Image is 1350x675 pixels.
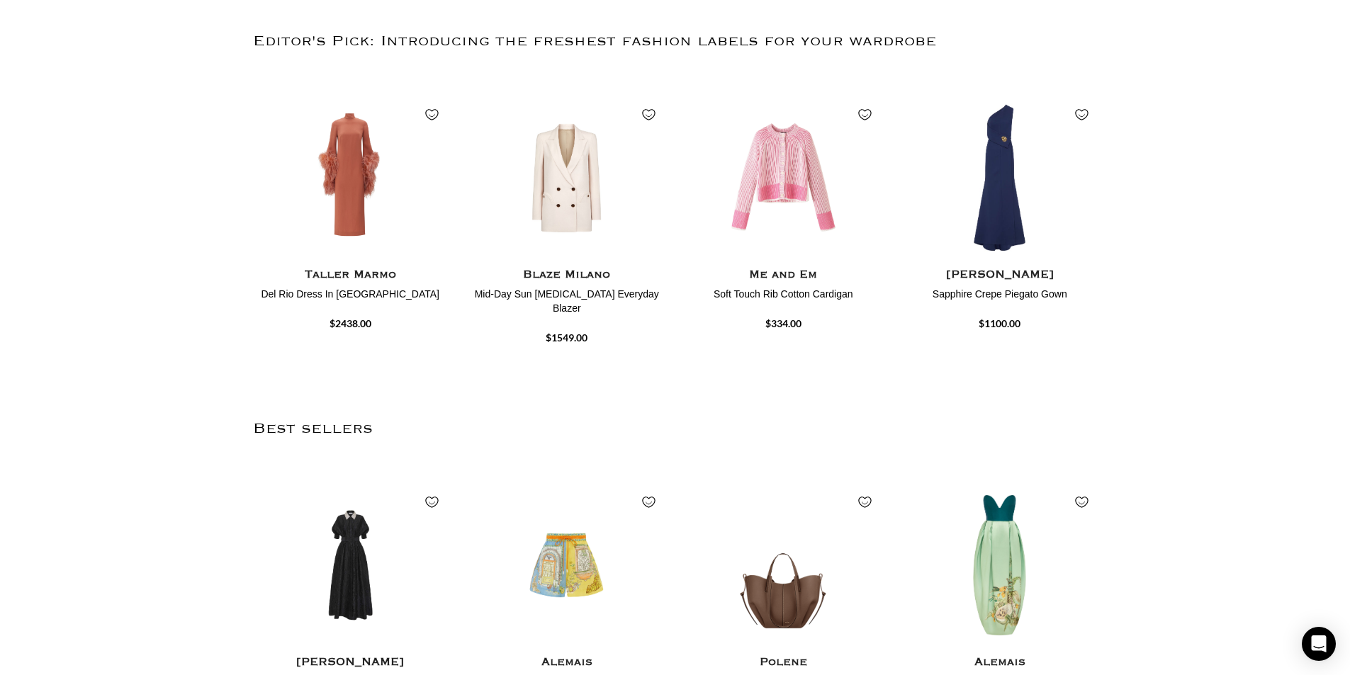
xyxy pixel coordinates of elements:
[469,654,665,671] h4: Alemais
[902,93,1098,263] img: Carla-Zampatti-Sapphire-Crepe-Piegato-Gown54137_nobg.png
[765,317,801,329] span: $334.00
[686,266,882,284] h4: Me and Em
[469,480,665,650] img: Alemais-Monte-Short-3.jpg
[469,93,665,263] img: Blaze-Milano-Blaze-Milano-Mid-Day-Sun-Glycine52066_nobg.png
[253,4,1098,79] h2: Editor's Pick: Introducing the freshest fashion labels for your wardrobe
[902,288,1098,302] h4: Sapphire Crepe Piegato Gown
[253,392,1098,466] h2: Best sellers
[902,654,1098,671] h4: Alemais
[686,480,882,650] img: Polene-73.png
[253,654,449,671] h4: [PERSON_NAME]
[253,266,449,284] h4: Taller Marmo
[686,93,882,331] div: 3 / 4
[469,263,665,346] a: Blaze Milano Mid-Day Sun [MEDICAL_DATA] Everyday Blazer $1549.00
[253,93,449,331] div: 1 / 4
[469,93,665,346] div: 2 / 4
[469,266,665,284] h4: Blaze Milano
[469,288,665,315] h4: Mid-Day Sun [MEDICAL_DATA] Everyday Blazer
[330,317,371,329] span: $2438.00
[253,288,449,302] h4: Del Rio Dress In [GEOGRAPHIC_DATA]
[686,288,882,302] h4: Soft Touch Rib Cotton Cardigan
[902,93,1098,331] div: 4 / 4
[1302,627,1336,661] div: Open Intercom Messenger
[686,263,882,331] a: Me and Em Soft Touch Rib Cotton Cardigan $334.00
[686,93,882,263] img: Me-and-Em-Soft-Touch-Rib-Cotton-Cardigan-scaled76241_nobg.png
[902,480,1098,650] img: Alemais-Anita-Gown.jpg
[253,263,449,331] a: Taller Marmo Del Rio Dress In [GEOGRAPHIC_DATA] $2438.00
[686,654,882,671] h4: Polene
[253,480,449,650] img: Rebecca-Vallance-Esther-Short-Sleeve-Gown-7-scaled.jpg
[902,263,1098,331] a: [PERSON_NAME] Sapphire Crepe Piegato Gown $1100.00
[546,331,587,344] span: $1549.00
[253,93,449,263] img: Taller-Marmo-Del-Rio-Dress-In-Terracotta-scaled77986_nobg.png
[902,266,1098,284] h4: [PERSON_NAME]
[979,317,1020,329] span: $1100.00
